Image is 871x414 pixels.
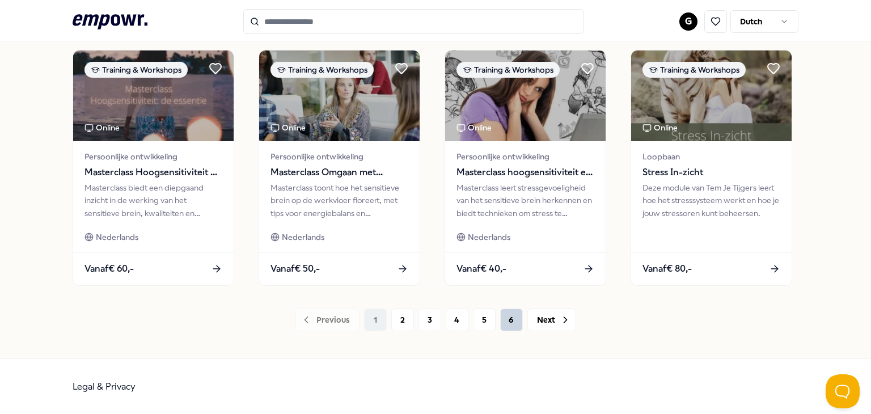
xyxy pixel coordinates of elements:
[84,121,120,134] div: Online
[270,165,408,180] span: Masterclass Omgaan met hoogsensitiviteit op werk
[456,181,594,219] div: Masterclass leert stressgevoeligheid van het sensitieve brein herkennen en biedt technieken om st...
[84,165,222,180] span: Masterclass Hoogsensitiviteit de essentie
[456,165,594,180] span: Masterclass hoogsensitiviteit en stress
[473,309,496,331] button: 5
[642,181,780,219] div: Deze module van Tem Je Tijgers leert hoe het stresssysteem werkt en hoe je jouw stressoren kunt b...
[418,309,441,331] button: 3
[96,231,138,243] span: Nederlands
[270,121,306,134] div: Online
[259,50,420,141] img: package image
[270,150,408,163] span: Persoonlijke ontwikkeling
[527,309,576,331] button: Next
[73,50,234,286] a: package imageTraining & WorkshopsOnlinePersoonlijke ontwikkelingMasterclass Hoogsensitiviteit de ...
[679,12,697,31] button: G
[468,231,510,243] span: Nederlands
[445,50,606,286] a: package imageTraining & WorkshopsOnlinePersoonlijke ontwikkelingMasterclass hoogsensitiviteit en ...
[84,150,222,163] span: Persoonlijke ontwikkeling
[270,62,374,78] div: Training & Workshops
[500,309,523,331] button: 6
[456,121,492,134] div: Online
[631,50,792,141] img: package image
[456,62,560,78] div: Training & Workshops
[73,50,234,141] img: package image
[456,150,594,163] span: Persoonlijke ontwikkeling
[259,50,420,286] a: package imageTraining & WorkshopsOnlinePersoonlijke ontwikkelingMasterclass Omgaan met hoogsensit...
[456,261,506,276] span: Vanaf € 40,-
[73,381,136,392] a: Legal & Privacy
[391,309,414,331] button: 2
[282,231,324,243] span: Nederlands
[270,261,320,276] span: Vanaf € 50,-
[826,374,860,408] iframe: Help Scout Beacon - Open
[642,62,746,78] div: Training & Workshops
[445,50,606,141] img: package image
[631,50,792,286] a: package imageTraining & WorkshopsOnlineLoopbaanStress In-zichtDeze module van Tem Je Tijgers leer...
[84,261,134,276] span: Vanaf € 60,-
[642,165,780,180] span: Stress In-zicht
[84,181,222,219] div: Masterclass biedt een diepgaand inzicht in de werking van het sensitieve brein, kwaliteiten en va...
[270,181,408,219] div: Masterclass toont hoe het sensitieve brein op de werkvloer floreert, met tips voor energiebalans ...
[642,150,780,163] span: Loopbaan
[243,9,584,34] input: Search for products, categories or subcategories
[84,62,188,78] div: Training & Workshops
[446,309,468,331] button: 4
[642,121,678,134] div: Online
[642,261,692,276] span: Vanaf € 80,-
